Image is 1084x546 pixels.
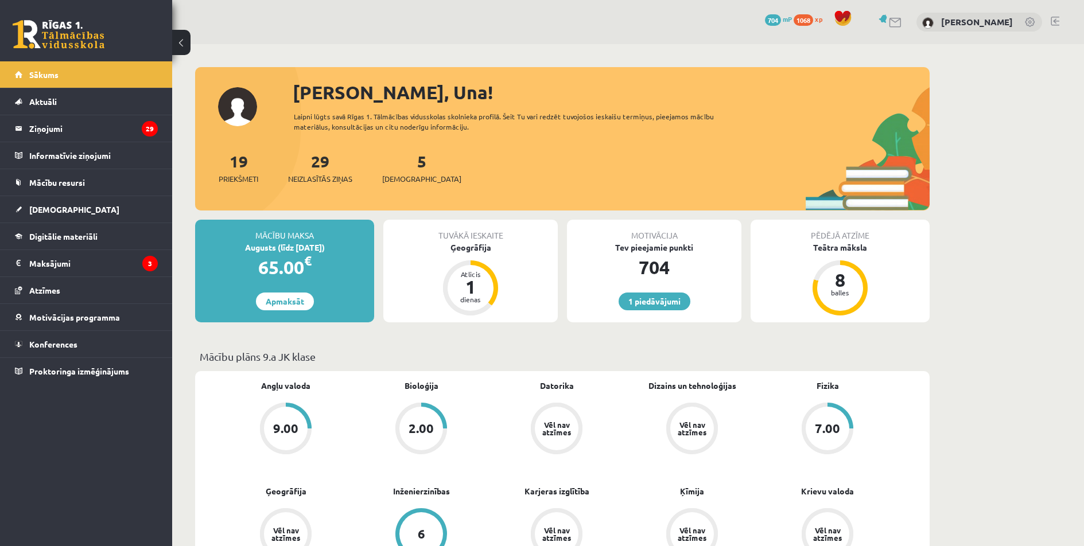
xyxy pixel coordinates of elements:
[273,422,298,435] div: 9.00
[453,271,488,278] div: Atlicis
[200,349,925,364] p: Mācību plāns 9.a JK klase
[405,380,438,392] a: Bioloģija
[815,422,840,435] div: 7.00
[680,485,704,497] a: Ķīmija
[13,20,104,49] a: Rīgas 1. Tālmācības vidusskola
[29,231,98,241] span: Digitālie materiāli
[142,256,158,271] i: 3
[676,421,708,436] div: Vēl nav atzīmes
[489,403,624,457] a: Vēl nav atzīmes
[624,403,760,457] a: Vēl nav atzīmes
[219,173,258,185] span: Priekšmeti
[29,204,119,214] span: [DEMOGRAPHIC_DATA]
[383,220,558,241] div: Tuvākā ieskaite
[817,380,839,392] a: Fizika
[288,173,352,185] span: Neizlasītās ziņas
[783,14,792,24] span: mP
[15,142,158,169] a: Informatīvie ziņojumi
[29,285,60,295] span: Atzīmes
[15,61,158,88] a: Sākums
[29,142,158,169] legend: Informatīvie ziņojumi
[567,241,741,253] div: Tev pieejamie punkti
[393,485,450,497] a: Inženierzinības
[383,241,558,317] a: Ģeogrāfija Atlicis 1 dienas
[922,17,934,29] img: Una Heislere
[567,253,741,281] div: 704
[293,79,930,106] div: [PERSON_NAME], Una!
[15,358,158,384] a: Proktoringa izmēģinājums
[567,220,741,241] div: Motivācija
[288,151,352,185] a: 29Neizlasītās ziņas
[304,252,312,269] span: €
[823,271,857,289] div: 8
[353,403,489,457] a: 2.00
[765,14,781,26] span: 704
[15,250,158,276] a: Maksājumi3
[751,220,930,241] div: Pēdējā atzīme
[29,69,59,80] span: Sākums
[294,111,735,132] div: Laipni lūgts savā Rīgas 1. Tālmācības vidusskolas skolnieka profilā. Šeit Tu vari redzēt tuvojošo...
[823,289,857,296] div: balles
[15,223,158,249] a: Digitālie materiāli
[676,526,708,541] div: Vēl nav atzīmes
[418,528,425,540] div: 6
[751,241,930,317] a: Teātra māksla 8 balles
[261,380,310,392] a: Angļu valoda
[383,241,558,253] div: Ģeogrāfija
[15,196,158,223] a: [DEMOGRAPHIC_DATA]
[648,380,736,392] a: Dizains un tehnoloģijas
[29,96,57,107] span: Aktuāli
[541,421,573,436] div: Vēl nav atzīmes
[382,151,461,185] a: 5[DEMOGRAPHIC_DATA]
[794,14,828,24] a: 1068 xp
[256,292,314,310] a: Apmaksāt
[15,169,158,196] a: Mācību resursi
[794,14,813,26] span: 1068
[266,485,306,497] a: Ģeogrāfija
[29,115,158,142] legend: Ziņojumi
[765,14,792,24] a: 704 mP
[751,241,930,253] div: Teātra māksla
[453,278,488,296] div: 1
[219,151,258,185] a: 19Priekšmeti
[29,312,120,322] span: Motivācijas programma
[29,339,77,349] span: Konferences
[811,526,844,541] div: Vēl nav atzīmes
[270,526,302,541] div: Vēl nav atzīmes
[29,177,85,188] span: Mācību resursi
[453,296,488,303] div: dienas
[941,16,1013,28] a: [PERSON_NAME]
[15,115,158,142] a: Ziņojumi29
[15,304,158,330] a: Motivācijas programma
[540,380,574,392] a: Datorika
[29,250,158,276] legend: Maksājumi
[195,241,374,253] div: Augusts (līdz [DATE])
[760,403,895,457] a: 7.00
[195,253,374,281] div: 65.00
[15,88,158,115] a: Aktuāli
[382,173,461,185] span: [DEMOGRAPHIC_DATA]
[541,526,573,541] div: Vēl nav atzīmes
[801,485,854,497] a: Krievu valoda
[409,422,434,435] div: 2.00
[195,220,374,241] div: Mācību maksa
[815,14,822,24] span: xp
[29,366,129,376] span: Proktoringa izmēģinājums
[142,121,158,136] i: 29
[619,292,690,310] a: 1 piedāvājumi
[218,403,353,457] a: 9.00
[524,485,589,497] a: Karjeras izglītība
[15,331,158,357] a: Konferences
[15,277,158,303] a: Atzīmes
